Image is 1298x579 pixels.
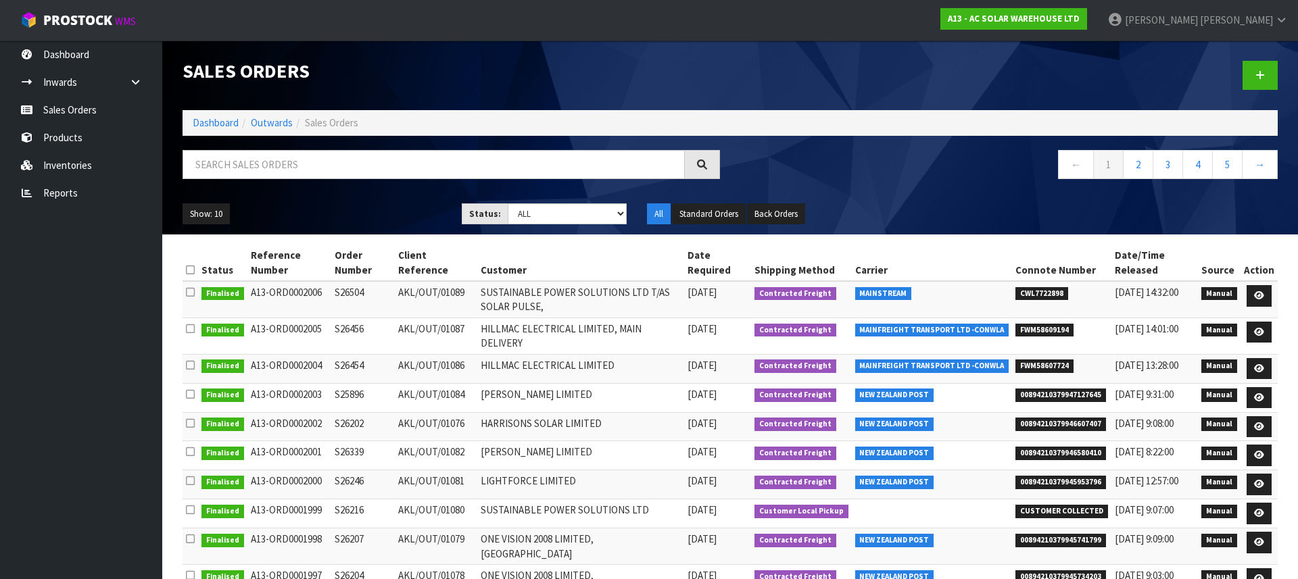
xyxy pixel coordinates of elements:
[1093,150,1124,179] a: 1
[948,13,1080,24] strong: A13 - AC SOLAR WAREHOUSE LTD
[247,318,331,354] td: A13-ORD0002005
[1182,150,1213,179] a: 4
[395,499,477,528] td: AKL/OUT/01080
[469,208,501,220] strong: Status:
[477,499,684,528] td: SUSTAINABLE POWER SOLUTIONS LTD
[201,534,244,547] span: Finalised
[1012,245,1111,281] th: Connote Number
[1201,418,1237,431] span: Manual
[855,287,912,301] span: MAINSTREAM
[1201,287,1237,301] span: Manual
[247,245,331,281] th: Reference Number
[477,441,684,470] td: [PERSON_NAME] LIMITED
[201,447,244,460] span: Finalised
[751,245,852,281] th: Shipping Method
[1015,505,1108,518] span: CUSTOMER COLLECTED
[331,281,395,318] td: S26504
[395,245,477,281] th: Client Reference
[331,528,395,565] td: S26207
[754,505,848,518] span: Customer Local Pickup
[247,281,331,318] td: A13-ORD0002006
[331,354,395,383] td: S26454
[688,474,717,487] span: [DATE]
[688,359,717,372] span: [DATE]
[201,388,244,402] span: Finalised
[672,203,746,225] button: Standard Orders
[1201,534,1237,547] span: Manual
[477,383,684,412] td: [PERSON_NAME] LIMITED
[1201,388,1237,402] span: Manual
[43,11,112,29] span: ProStock
[1115,322,1178,335] span: [DATE] 14:01:00
[1200,14,1273,26] span: [PERSON_NAME]
[183,150,685,179] input: Search sales orders
[395,318,477,354] td: AKL/OUT/01087
[201,476,244,489] span: Finalised
[477,470,684,499] td: LIGHTFORCE LIMITED
[754,418,836,431] span: Contracted Freight
[688,503,717,516] span: [DATE]
[193,116,239,129] a: Dashboard
[477,281,684,318] td: SUSTAINABLE POWER SOLUTIONS LTD T/AS SOLAR PULSE,
[477,528,684,565] td: ONE VISION 2008 LIMITED, [GEOGRAPHIC_DATA]
[201,359,244,373] span: Finalised
[855,324,1009,337] span: MAINFREIGHT TRANSPORT LTD -CONWLA
[688,532,717,545] span: [DATE]
[251,116,293,129] a: Outwards
[331,383,395,412] td: S25896
[688,322,717,335] span: [DATE]
[395,528,477,565] td: AKL/OUT/01079
[754,287,836,301] span: Contracted Freight
[754,359,836,373] span: Contracted Freight
[395,281,477,318] td: AKL/OUT/01089
[688,417,717,430] span: [DATE]
[754,324,836,337] span: Contracted Freight
[1015,418,1106,431] span: 00894210379946607407
[1015,388,1106,402] span: 00894210379947127645
[331,412,395,441] td: S26202
[247,441,331,470] td: A13-ORD0002001
[684,245,751,281] th: Date Required
[1115,388,1174,401] span: [DATE] 9:31:00
[754,388,836,402] span: Contracted Freight
[247,499,331,528] td: A13-ORD0001999
[1058,150,1094,179] a: ←
[1201,476,1237,489] span: Manual
[1015,476,1106,489] span: 00894210379945953796
[1241,245,1278,281] th: Action
[1115,445,1174,458] span: [DATE] 8:22:00
[754,476,836,489] span: Contracted Freight
[331,499,395,528] td: S26216
[1201,505,1237,518] span: Manual
[198,245,247,281] th: Status
[247,470,331,499] td: A13-ORD0002000
[247,528,331,565] td: A13-ORD0001998
[331,441,395,470] td: S26339
[395,354,477,383] td: AKL/OUT/01086
[1198,245,1241,281] th: Source
[855,388,934,402] span: NEW ZEALAND POST
[855,359,1009,373] span: MAINFREIGHT TRANSPORT LTD -CONWLA
[1115,474,1178,487] span: [DATE] 12:57:00
[1115,286,1178,299] span: [DATE] 14:32:00
[855,447,934,460] span: NEW ZEALAND POST
[647,203,671,225] button: All
[754,447,836,460] span: Contracted Freight
[1201,324,1237,337] span: Manual
[1115,503,1174,516] span: [DATE] 9:07:00
[201,418,244,431] span: Finalised
[1115,417,1174,430] span: [DATE] 9:08:00
[1015,359,1074,373] span: FWM58607724
[331,470,395,499] td: S26246
[247,354,331,383] td: A13-ORD0002004
[855,534,934,547] span: NEW ZEALAND POST
[331,245,395,281] th: Order Number
[395,441,477,470] td: AKL/OUT/01082
[1015,534,1106,547] span: 00894210379945741799
[852,245,1013,281] th: Carrier
[688,286,717,299] span: [DATE]
[1201,447,1237,460] span: Manual
[1212,150,1243,179] a: 5
[754,534,836,547] span: Contracted Freight
[1015,447,1106,460] span: 00894210379946580410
